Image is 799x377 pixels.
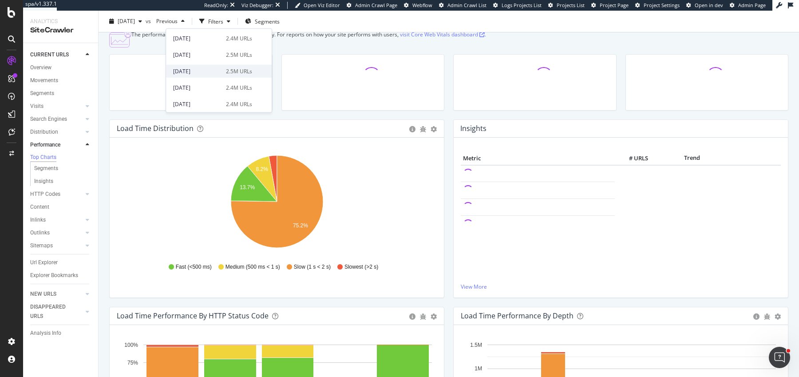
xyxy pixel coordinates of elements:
[34,164,58,173] div: Segments
[30,290,83,299] a: NEW URLS
[153,17,178,25] span: Previous
[30,18,91,25] div: Analytics
[650,152,734,165] th: Trend
[30,140,83,150] a: Performance
[146,17,153,25] span: vs
[764,314,770,320] div: bug
[109,31,131,48] img: CjTTJyXI.png
[730,2,766,9] a: Admin Page
[30,76,92,85] a: Movements
[548,2,585,9] a: Projects List
[226,34,252,42] div: 2.4M URLs
[196,14,234,28] button: Filters
[461,283,781,290] a: View More
[294,263,331,271] span: Slow (1 s < 2 s)
[30,241,53,250] div: Sitemaps
[30,302,83,321] a: DISAPPEARED URLS
[30,215,46,225] div: Inlinks
[241,14,283,28] button: Segments
[30,115,67,124] div: Search Engines
[124,342,138,348] text: 100%
[420,126,426,132] div: bug
[439,2,487,9] a: Admin Crawl List
[208,17,223,25] div: Filters
[117,311,269,320] div: Load Time Performance by HTTP Status Code
[226,67,252,75] div: 2.5M URLs
[117,152,437,255] div: A chart.
[30,127,83,137] a: Distribution
[615,152,650,165] th: # URLS
[173,83,221,91] div: [DATE]
[30,202,49,212] div: Content
[30,127,58,137] div: Distribution
[293,222,308,229] text: 75.2%
[347,2,397,9] a: Admin Crawl Page
[30,153,92,162] a: Top Charts
[153,14,188,28] button: Previous
[30,115,83,124] a: Search Engines
[226,83,252,91] div: 2.4M URLs
[30,102,44,111] div: Visits
[355,2,397,8] span: Admin Crawl Page
[204,2,228,9] div: ReadOnly:
[30,89,54,98] div: Segments
[131,31,486,38] div: The performance reports in this section reflect bot activity. For reports on how your site perfor...
[106,14,146,28] button: [DATE]
[30,258,58,267] div: Url Explorer
[431,126,437,132] div: gear
[256,166,269,172] text: 8.2%
[30,89,92,98] a: Segments
[304,2,340,8] span: Open Viz Editor
[502,2,542,8] span: Logs Projects List
[30,140,60,150] div: Performance
[686,2,723,9] a: Open in dev
[30,63,51,72] div: Overview
[409,314,415,320] div: circle-info
[30,25,91,36] div: SiteCrawler
[226,100,252,108] div: 2.4M URLs
[225,263,280,271] span: Medium (500 ms < 1 s)
[176,263,212,271] span: Fast (<500 ms)
[695,2,723,8] span: Open in dev
[769,347,790,368] iframe: Intercom live chat
[30,63,92,72] a: Overview
[600,2,629,8] span: Project Page
[30,102,83,111] a: Visits
[635,2,680,9] a: Project Settings
[127,360,138,366] text: 75%
[34,164,92,173] a: Segments
[461,311,574,320] div: Load Time Performance by Depth
[173,34,221,42] div: [DATE]
[30,50,83,60] a: CURRENT URLS
[173,100,221,108] div: [DATE]
[30,190,60,199] div: HTTP Codes
[30,258,92,267] a: Url Explorer
[30,290,56,299] div: NEW URLS
[30,190,83,199] a: HTTP Codes
[775,314,781,320] div: gear
[412,2,432,8] span: Webflow
[30,202,92,212] a: Content
[420,314,426,320] div: bug
[30,329,61,338] div: Analysis Info
[493,2,542,9] a: Logs Projects List
[738,2,766,8] span: Admin Page
[470,342,482,348] text: 1.5M
[461,152,615,165] th: Metric
[295,2,340,9] a: Open Viz Editor
[404,2,432,9] a: Webflow
[255,17,280,25] span: Segments
[30,271,78,280] div: Explorer Bookmarks
[118,17,135,25] span: 2025 Aug. 17th
[240,184,255,190] text: 13.7%
[447,2,487,8] span: Admin Crawl List
[30,271,92,280] a: Explorer Bookmarks
[409,126,415,132] div: circle-info
[34,177,53,186] div: Insights
[30,241,83,250] a: Sitemaps
[30,50,69,60] div: CURRENT URLS
[30,228,50,238] div: Outlinks
[591,2,629,9] a: Project Page
[226,51,252,59] div: 2.5M URLs
[241,2,273,9] div: Viz Debugger:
